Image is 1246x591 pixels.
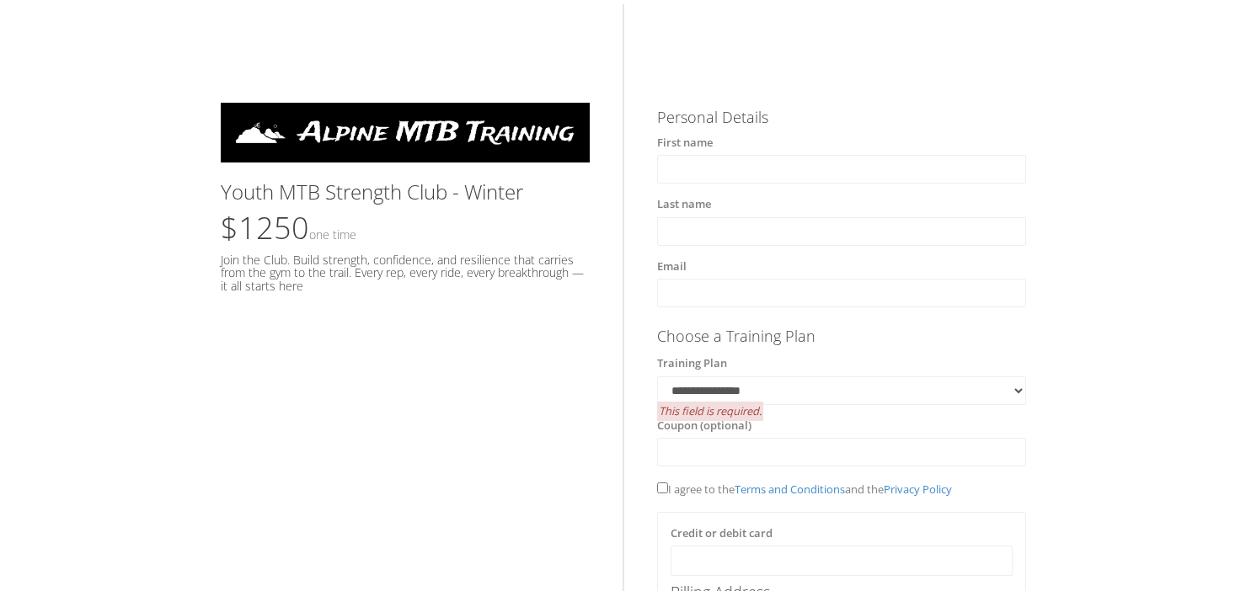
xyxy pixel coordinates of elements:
[657,402,763,421] span: This field is required.
[884,482,952,497] a: Privacy Policy
[221,253,590,292] h5: Join the Club. Build strength, confidence, and resilience that carries from the gym to the trail....
[657,196,711,213] label: Last name
[309,226,356,242] small: One time
[221,181,590,203] h3: Youth MTB Strength Club - Winter
[657,258,687,275] label: Email
[657,418,751,434] label: Coupon (optional)
[671,525,773,542] label: Credit or debit card
[735,482,845,497] a: Terms and Conditions
[657,482,952,497] span: I agree to the and the
[221,101,590,164] img: White-on-BlackNarrow.png
[657,135,713,152] label: First name
[657,355,727,372] label: Training Plan
[657,109,1026,126] h4: Personal Details
[221,207,356,248] span: $1250
[682,553,1002,567] iframe: Secure card payment input frame
[657,328,1026,345] h4: Choose a Training Plan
